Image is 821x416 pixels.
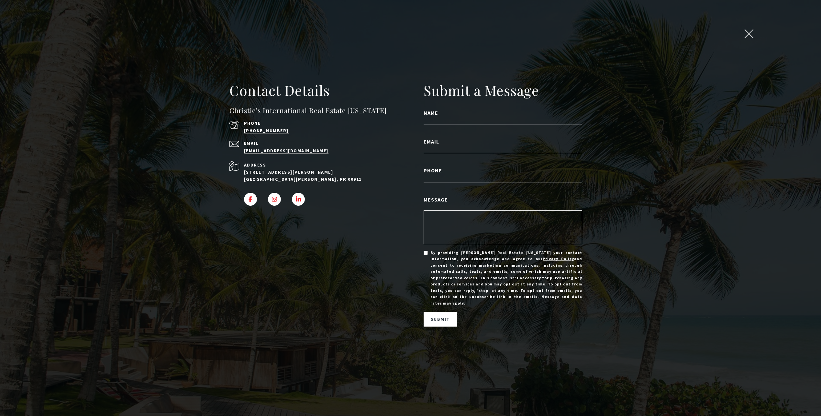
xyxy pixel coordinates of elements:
a: Privacy Policy [543,256,574,261]
p: Email [244,141,393,145]
label: Phone [424,166,582,175]
a: FACEBOOK [244,193,257,206]
label: Name [424,109,582,117]
label: Message [424,195,582,204]
a: send an email to admin@cirepr.com [244,148,328,154]
a: LINKEDIN [292,193,305,206]
span: Submit [431,316,450,322]
button: close modal [743,29,755,40]
span: By providing [PERSON_NAME] Real Estate [US_STATE] your contact information, you acknowledge and a... [430,249,582,306]
h4: Christie's International Real Estate [US_STATE] [229,105,411,116]
p: Address [244,161,393,168]
input: By providing [PERSON_NAME] Real Estate [US_STATE] your contact information, you acknowledge and a... [424,251,428,255]
button: Submit [424,312,457,327]
h2: Contact Details [229,81,411,99]
a: INSTAGRAM [268,193,281,206]
label: Email [424,137,582,146]
p: Phone [244,121,393,125]
p: [STREET_ADDRESS][PERSON_NAME] [GEOGRAPHIC_DATA][PERSON_NAME], PR 00911 [244,168,393,183]
a: call (939) 337-3000 [244,128,289,133]
h2: Submit a Message [424,81,582,99]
